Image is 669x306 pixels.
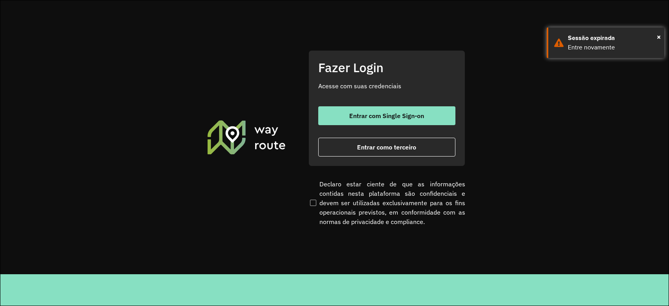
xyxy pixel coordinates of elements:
[206,119,287,155] img: Roteirizador AmbevTech
[568,43,658,52] div: Entre novamente
[657,31,661,43] button: Close
[318,60,455,75] h2: Fazer Login
[308,179,465,226] label: Declaro estar ciente de que as informações contidas nesta plataforma são confidenciais e devem se...
[318,81,455,91] p: Acesse com suas credenciais
[318,106,455,125] button: button
[657,31,661,43] span: ×
[568,33,658,43] div: Sessão expirada
[318,138,455,157] button: button
[357,144,416,150] span: Entrar como terceiro
[349,113,424,119] span: Entrar com Single Sign-on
